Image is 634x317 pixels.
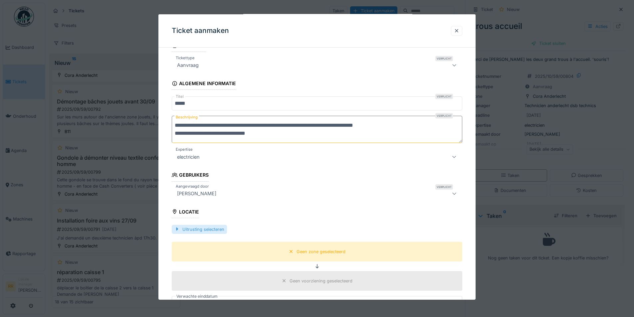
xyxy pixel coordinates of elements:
div: electricien [174,153,202,161]
label: Tickettype [174,55,196,61]
div: Uitrusting selecteren [172,225,227,234]
label: Expertise [174,147,194,152]
div: Categorie [172,41,206,52]
label: Titel [174,94,185,99]
div: Geen zone geselecteerd [297,248,345,255]
label: Verwachte einddatum [176,293,218,300]
div: Algemene informatie [172,79,236,90]
div: Aanvraag [174,61,201,69]
div: Verplicht [435,184,453,189]
label: Beschrijving [174,113,199,121]
label: Aangevraagd door [174,183,210,189]
div: Verplicht [435,94,453,99]
div: [PERSON_NAME] [174,189,219,197]
div: Verplicht [435,113,453,118]
div: Gebruikers [172,170,209,181]
div: Locatie [172,207,199,218]
h3: Ticket aanmaken [172,27,229,35]
div: Verplicht [435,56,453,61]
div: Geen voorziening geselecteerd [290,278,352,284]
